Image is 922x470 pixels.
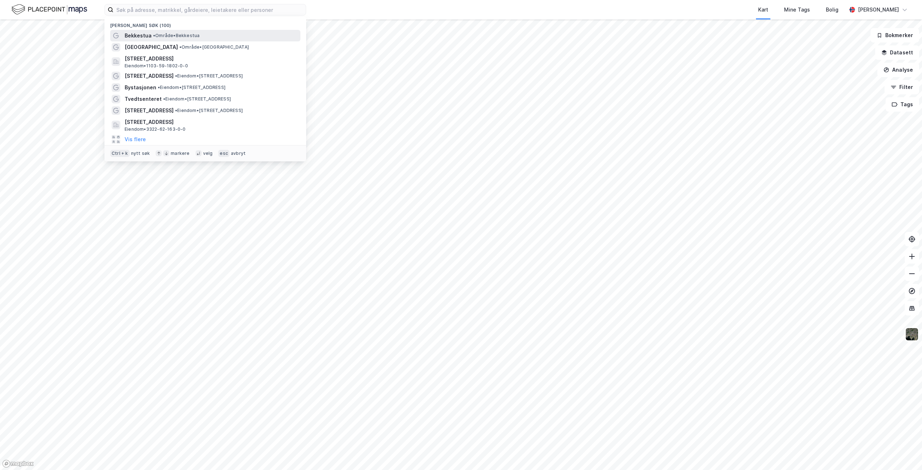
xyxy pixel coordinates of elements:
[231,151,246,156] div: avbryt
[125,63,188,69] span: Eiendom • 1103-59-1802-0-0
[179,44,249,50] span: Område • [GEOGRAPHIC_DATA]
[179,44,182,50] span: •
[153,33,155,38] span: •
[125,43,178,52] span: [GEOGRAPHIC_DATA]
[175,108,243,113] span: Eiendom • [STREET_ADDRESS]
[110,150,130,157] div: Ctrl + k
[758,5,768,14] div: Kart
[12,3,87,16] img: logo.f888ab2527a4732fd821a326f86c7f29.svg
[125,118,297,126] span: [STREET_ADDRESS]
[885,80,919,94] button: Filter
[125,54,297,63] span: [STREET_ADDRESS]
[125,31,152,40] span: Bekkestua
[870,28,919,42] button: Bokmerker
[163,96,165,102] span: •
[175,73,243,79] span: Eiendom • [STREET_ADDRESS]
[125,106,174,115] span: [STREET_ADDRESS]
[2,460,34,468] a: Mapbox homepage
[125,95,162,103] span: Tvedtsenteret
[171,151,189,156] div: markere
[858,5,899,14] div: [PERSON_NAME]
[877,63,919,77] button: Analyse
[125,126,186,132] span: Eiendom • 3322-62-163-0-0
[875,45,919,60] button: Datasett
[125,83,156,92] span: Bystasjonen
[163,96,231,102] span: Eiendom • [STREET_ADDRESS]
[131,151,150,156] div: nytt søk
[886,435,922,470] div: Kontrollprogram for chat
[125,135,146,144] button: Vis flere
[826,5,838,14] div: Bolig
[153,33,200,39] span: Område • Bekkestua
[218,150,229,157] div: esc
[113,4,306,15] input: Søk på adresse, matrikkel, gårdeiere, leietakere eller personer
[175,73,177,79] span: •
[886,97,919,112] button: Tags
[158,85,160,90] span: •
[886,435,922,470] iframe: Chat Widget
[203,151,213,156] div: velg
[175,108,177,113] span: •
[784,5,810,14] div: Mine Tags
[104,17,306,30] div: [PERSON_NAME] søk (100)
[125,72,174,80] span: [STREET_ADDRESS]
[158,85,225,90] span: Eiendom • [STREET_ADDRESS]
[905,327,919,341] img: 9k=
